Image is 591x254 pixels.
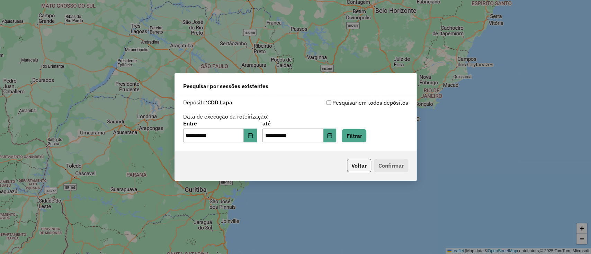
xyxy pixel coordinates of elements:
div: Pesquisar em todos depósitos [296,98,408,107]
button: Voltar [347,159,371,172]
label: Depósito: [183,98,232,106]
strong: CDD Lapa [207,99,232,106]
span: Pesquisar por sessões existentes [183,82,268,90]
button: Choose Date [323,129,337,142]
button: Filtrar [342,129,366,142]
button: Choose Date [244,129,257,142]
label: Data de execução da roteirização: [183,112,269,121]
label: Entre [183,119,257,128]
label: até [262,119,336,128]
